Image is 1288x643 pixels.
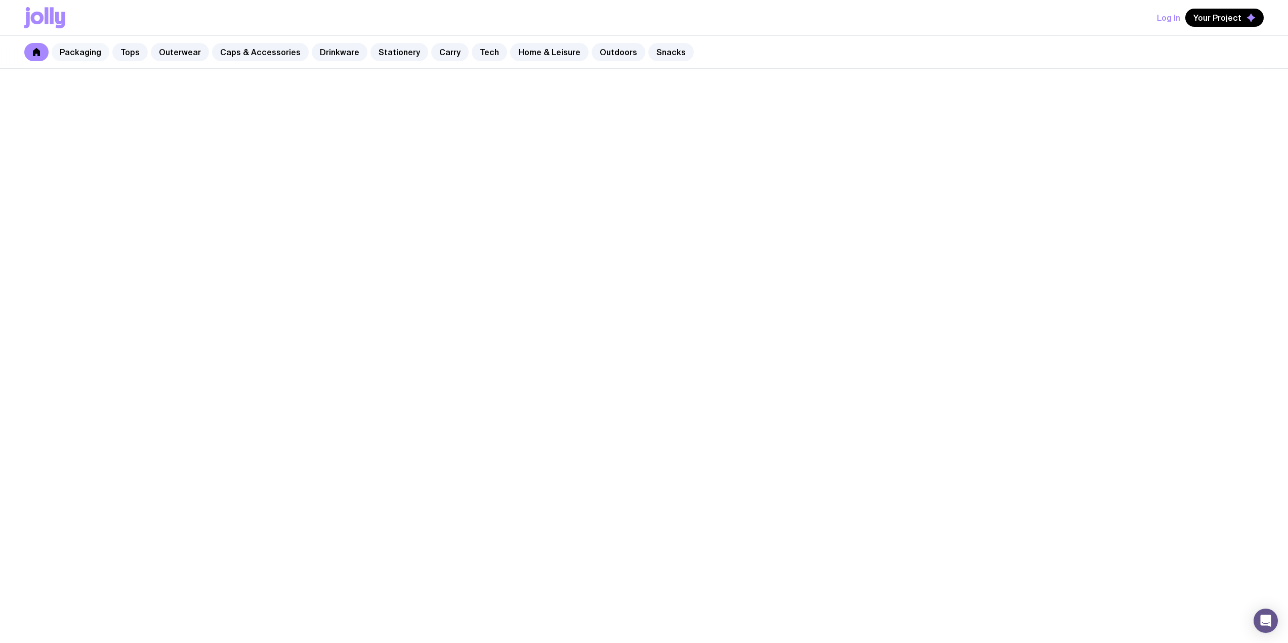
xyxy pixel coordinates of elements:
div: Open Intercom Messenger [1254,609,1278,633]
a: Stationery [370,43,428,61]
a: Carry [431,43,469,61]
a: Packaging [52,43,109,61]
a: Tech [472,43,507,61]
a: Snacks [648,43,694,61]
span: Your Project [1193,13,1241,23]
a: Home & Leisure [510,43,589,61]
a: Caps & Accessories [212,43,309,61]
a: Outerwear [151,43,209,61]
a: Tops [112,43,148,61]
button: Log In [1157,9,1180,27]
a: Drinkware [312,43,367,61]
a: Outdoors [592,43,645,61]
button: Your Project [1185,9,1264,27]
